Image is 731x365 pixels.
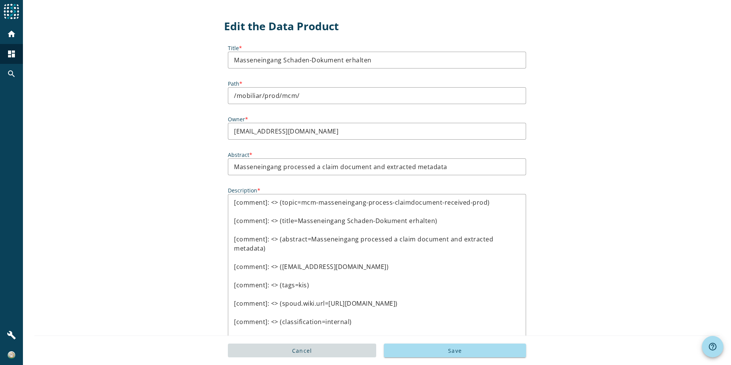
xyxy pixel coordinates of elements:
[228,80,526,87] label: Path
[224,19,530,33] h1: Edit the Data Product
[4,4,19,19] img: spoud-logo.svg
[228,344,376,357] button: Cancel
[292,347,312,354] span: Cancel
[228,44,526,52] label: Title
[8,351,15,359] img: ee7f7be0806d73fa2adc94478da769d2
[384,344,526,357] button: Save
[7,29,16,39] mat-icon: home
[7,69,16,78] mat-icon: search
[448,347,462,354] span: Save
[708,342,717,351] mat-icon: help_outline
[7,49,16,59] mat-icon: dashboard
[228,151,526,158] label: Abstract
[7,331,16,340] mat-icon: build
[228,187,526,194] label: Description
[228,116,526,123] label: Owner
